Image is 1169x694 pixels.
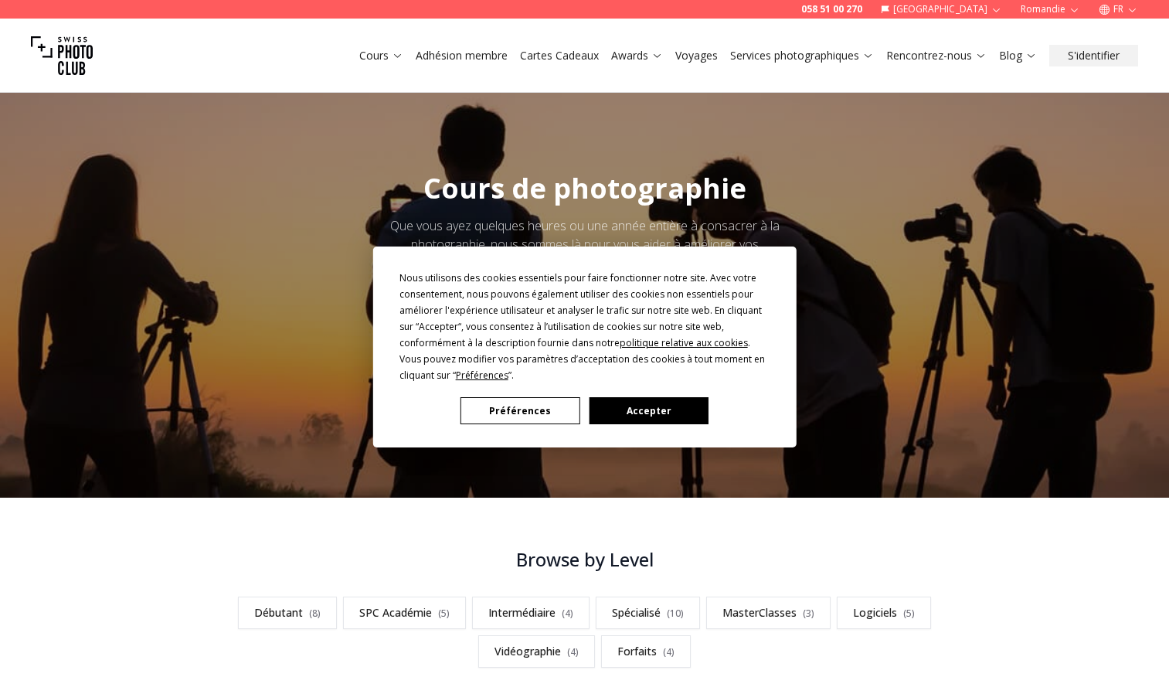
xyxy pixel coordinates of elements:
span: politique relative aux cookies [620,336,748,349]
div: Nous utilisons des cookies essentiels pour faire fonctionner notre site. Avec votre consentement,... [399,270,770,383]
span: Préférences [456,369,508,382]
button: Préférences [460,397,579,424]
div: Cookie Consent Prompt [372,247,796,447]
button: Accepter [589,397,708,424]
